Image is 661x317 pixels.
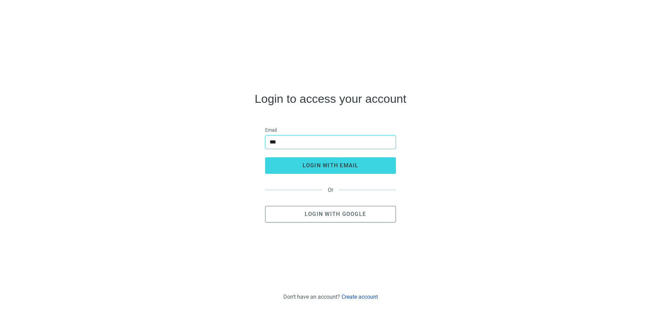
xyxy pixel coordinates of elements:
[303,162,359,169] span: login with email
[305,211,366,217] span: Login with Google
[255,93,406,104] h4: Login to access your account
[342,294,378,300] a: Create account
[265,206,396,222] button: Login with Google
[265,157,396,174] button: login with email
[265,126,277,134] span: Email
[322,187,339,193] span: Or
[283,294,378,300] div: Don't have an account?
